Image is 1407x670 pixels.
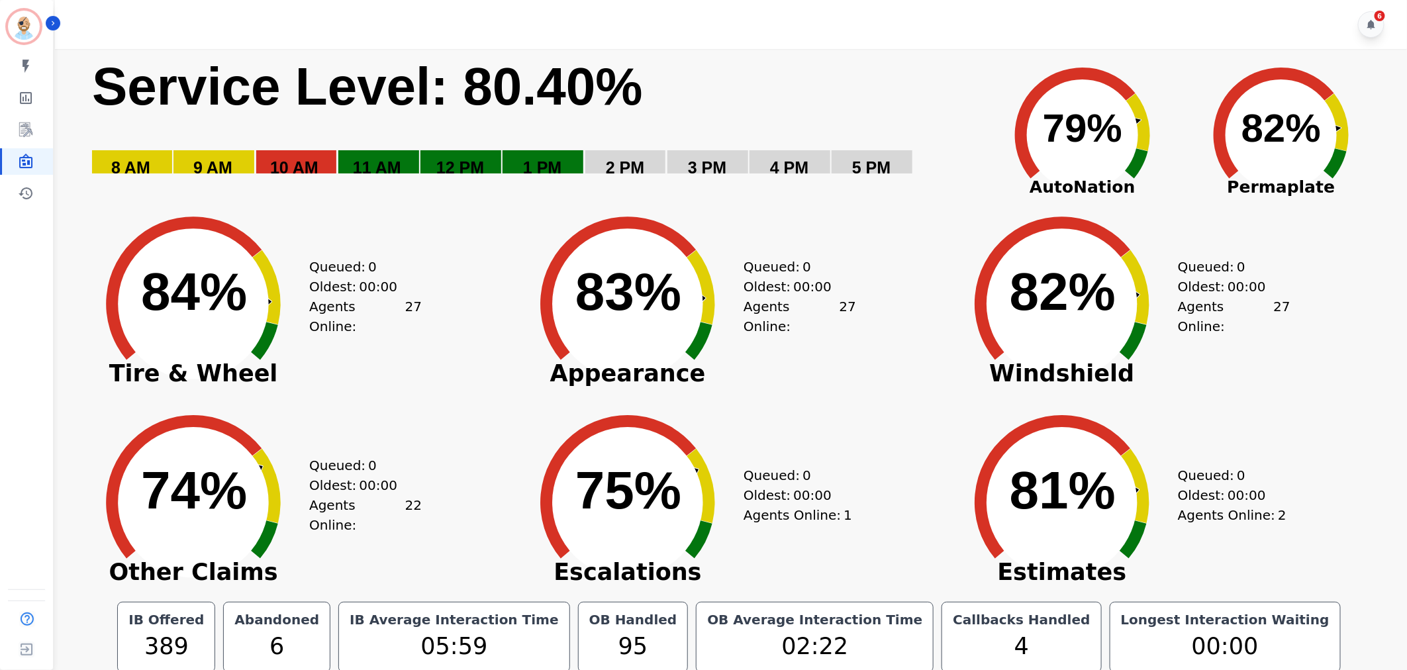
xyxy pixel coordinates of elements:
[587,610,680,629] div: OB Handled
[1010,262,1116,321] text: 82%
[1118,629,1332,664] div: 00:00
[347,610,561,629] div: IB Average Interaction Time
[802,257,811,277] span: 0
[141,262,247,321] text: 84%
[405,297,422,336] span: 27
[359,475,397,495] span: 00:00
[1182,175,1381,200] span: Permaplate
[844,505,852,525] span: 1
[1241,106,1321,150] text: 82%
[946,367,1178,380] span: Windshield
[744,465,843,485] div: Queued:
[744,505,856,525] div: Agents Online:
[1178,485,1277,505] div: Oldest:
[436,158,484,177] text: 12 PM
[983,175,1182,200] span: AutoNation
[353,158,401,177] text: 11 AM
[270,158,318,177] text: 10 AM
[852,158,891,177] text: 5 PM
[309,297,422,336] div: Agents Online:
[512,565,744,579] span: Escalations
[512,367,744,380] span: Appearance
[1228,485,1266,505] span: 00:00
[1274,297,1290,336] span: 27
[946,565,1178,579] span: Estimates
[1043,106,1122,150] text: 79%
[704,610,925,629] div: OB Average Interaction Time
[1278,505,1286,525] span: 2
[575,262,681,321] text: 83%
[523,158,561,177] text: 1 PM
[744,297,856,336] div: Agents Online:
[802,465,811,485] span: 0
[1375,11,1385,21] div: 6
[126,629,207,664] div: 389
[793,485,832,505] span: 00:00
[368,257,377,277] span: 0
[141,461,247,520] text: 74%
[359,277,397,297] span: 00:00
[793,277,832,297] span: 00:00
[704,629,925,664] div: 02:22
[1178,277,1277,297] div: Oldest:
[950,610,1092,629] div: Callbacks Handled
[111,158,150,177] text: 8 AM
[309,277,409,297] div: Oldest:
[309,495,422,535] div: Agents Online:
[405,495,422,535] span: 22
[744,257,843,277] div: Queued:
[91,54,981,197] svg: Service Level: 0%
[126,610,207,629] div: IB Offered
[309,475,409,495] div: Oldest:
[744,277,843,297] div: Oldest:
[368,455,377,475] span: 0
[1237,465,1245,485] span: 0
[347,629,561,664] div: 05:59
[77,565,309,579] span: Other Claims
[8,11,40,42] img: Bordered avatar
[1178,297,1290,336] div: Agents Online:
[77,367,309,380] span: Tire & Wheel
[688,158,726,177] text: 3 PM
[1010,461,1116,520] text: 81%
[744,485,843,505] div: Oldest:
[193,158,232,177] text: 9 AM
[575,461,681,520] text: 75%
[1237,257,1245,277] span: 0
[1228,277,1266,297] span: 00:00
[1118,610,1332,629] div: Longest Interaction Waiting
[770,158,808,177] text: 4 PM
[1178,257,1277,277] div: Queued:
[587,629,680,664] div: 95
[840,297,856,336] span: 27
[92,57,643,116] text: Service Level: 80.40%
[1178,465,1277,485] div: Queued:
[232,629,322,664] div: 6
[1178,505,1290,525] div: Agents Online:
[232,610,322,629] div: Abandoned
[309,257,409,277] div: Queued:
[309,455,409,475] div: Queued:
[606,158,644,177] text: 2 PM
[950,629,1092,664] div: 4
